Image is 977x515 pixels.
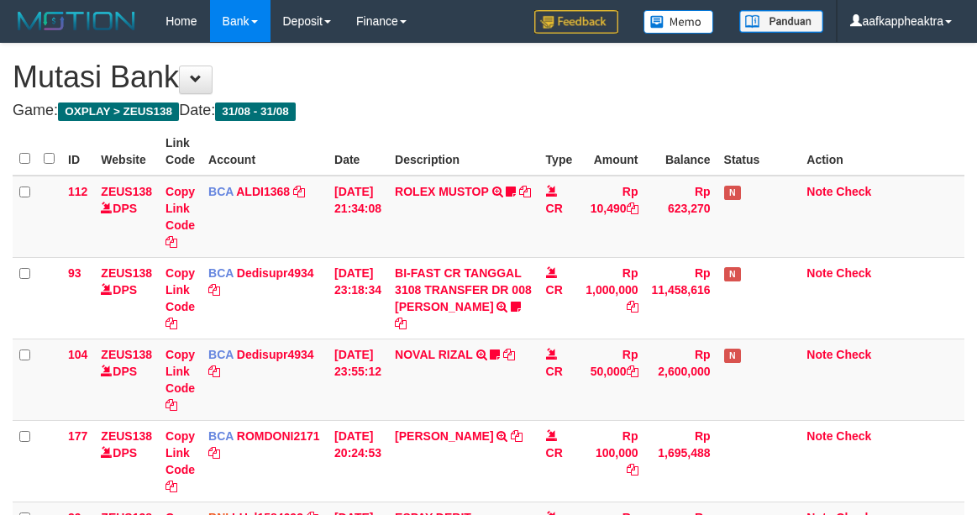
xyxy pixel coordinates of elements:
th: ID [61,128,94,176]
th: Action [800,128,964,176]
a: ALDI1368 [236,185,290,198]
span: BCA [208,348,234,361]
span: 104 [68,348,87,361]
td: DPS [94,257,159,339]
span: BCA [208,266,234,280]
td: [DATE] 21:34:08 [328,176,388,258]
span: 177 [68,429,87,443]
th: Link Code [159,128,202,176]
a: Copy Link Code [165,185,195,249]
a: Copy Link Code [165,266,195,330]
td: DPS [94,176,159,258]
td: Rp 100,000 [579,420,644,502]
h1: Mutasi Bank [13,60,964,94]
span: CR [546,283,563,297]
a: Note [806,185,833,198]
td: Rp 1,000,000 [579,257,644,339]
img: panduan.png [739,10,823,33]
a: Check [836,266,871,280]
th: Website [94,128,159,176]
a: Check [836,429,871,443]
span: 31/08 - 31/08 [215,102,296,121]
td: Rp 1,695,488 [645,420,717,502]
a: Dedisupr4934 [237,348,314,361]
a: Copy Link Code [165,348,195,412]
a: Check [836,185,871,198]
td: [DATE] 23:18:34 [328,257,388,339]
h4: Game: Date: [13,102,964,119]
td: [DATE] 23:55:12 [328,339,388,420]
span: Has Note [724,267,741,281]
a: ZEUS138 [101,429,152,443]
a: ZEUS138 [101,185,152,198]
a: ZEUS138 [101,266,152,280]
th: Date [328,128,388,176]
a: BI-FAST CR TANGGAL 3108 TRANSFER DR 008 [PERSON_NAME] [395,266,532,313]
th: Type [539,128,580,176]
th: Status [717,128,801,176]
th: Balance [645,128,717,176]
a: ROLEX MUSTOP [395,185,489,198]
a: NOVAL RIZAL [395,348,473,361]
span: OXPLAY > ZEUS138 [58,102,179,121]
a: [PERSON_NAME] [395,429,493,443]
span: CR [546,365,563,378]
img: Button%20Memo.svg [643,10,714,34]
td: DPS [94,420,159,502]
span: BCA [208,185,234,198]
td: [DATE] 20:24:53 [328,420,388,502]
th: Amount [579,128,644,176]
a: ZEUS138 [101,348,152,361]
a: Note [806,348,833,361]
td: Rp 10,490 [579,176,644,258]
th: Account [202,128,328,176]
a: Note [806,266,833,280]
span: Has Note [724,186,741,200]
span: CR [546,446,563,460]
td: DPS [94,339,159,420]
span: Has Note [724,349,741,363]
a: Copy Link Code [165,429,195,493]
span: CR [546,202,563,215]
span: 112 [68,185,87,198]
td: Rp 50,000 [579,339,644,420]
span: 93 [68,266,81,280]
img: Feedback.jpg [534,10,618,34]
td: Rp 11,458,616 [645,257,717,339]
a: Note [806,429,833,443]
th: Description [388,128,539,176]
td: Rp 2,600,000 [645,339,717,420]
a: Check [836,348,871,361]
span: BCA [208,429,234,443]
a: ROMDONI2171 [237,429,320,443]
img: MOTION_logo.png [13,8,140,34]
td: Rp 623,270 [645,176,717,258]
a: Dedisupr4934 [237,266,314,280]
